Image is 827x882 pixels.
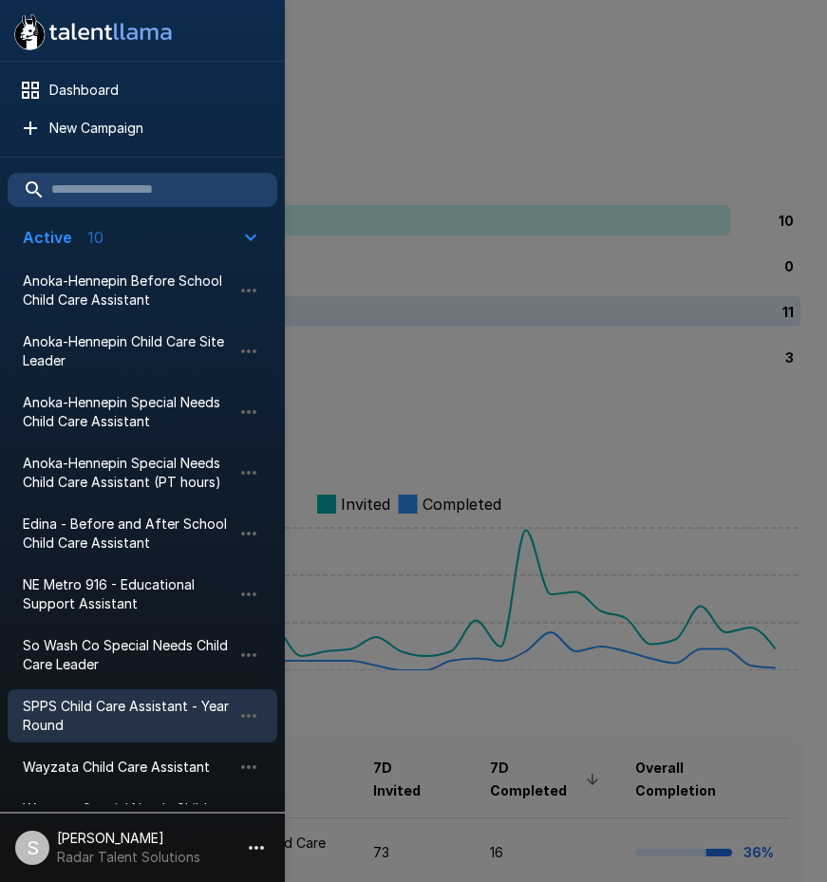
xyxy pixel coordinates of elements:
span: Edina - Before and After School Child Care Assistant [23,515,232,553]
div: S [15,831,49,865]
div: Anoka-Hennepin Child Care Site Leader [8,325,277,378]
span: Anoka-Hennepin Before School Child Care Assistant [23,272,232,310]
p: [PERSON_NAME] [57,829,200,848]
span: Anoka-Hennepin Child Care Site Leader [23,332,232,370]
div: Wayzata Special Needs Child Care Assistant [8,792,277,845]
div: Dashboard [8,73,277,107]
div: Anoka-Hennepin Special Needs Child Care Assistant [8,385,277,439]
span: So Wash Co Special Needs Child Care Leader [23,636,232,674]
span: New Campaign [49,119,262,138]
div: New Campaign [8,111,277,145]
span: SPPS Child Care Assistant - Year Round [23,697,232,735]
p: 10 [87,226,103,249]
div: Anoka-Hennepin Before School Child Care Assistant [8,264,277,317]
p: Active [23,226,72,249]
span: Anoka-Hennepin Special Needs Child Care Assistant [23,393,232,431]
span: NE Metro 916 - Educational Support Assistant [23,575,232,613]
p: Radar Talent Solutions [57,848,200,867]
div: So Wash Co Special Needs Child Care Leader [8,629,277,682]
button: Active10 [8,215,277,260]
div: Wayzata Child Care Assistant [8,750,277,784]
div: SPPS Child Care Assistant - Year Round [8,689,277,742]
span: Wayzata Special Needs Child Care Assistant [23,799,232,837]
div: NE Metro 916 - Educational Support Assistant [8,568,277,621]
span: Dashboard [49,81,262,100]
span: Anoka-Hennepin Special Needs Child Care Assistant (PT hours) [23,454,232,492]
span: Wayzata Child Care Assistant [23,758,232,777]
div: Anoka-Hennepin Special Needs Child Care Assistant (PT hours) [8,446,277,499]
div: Edina - Before and After School Child Care Assistant [8,507,277,560]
